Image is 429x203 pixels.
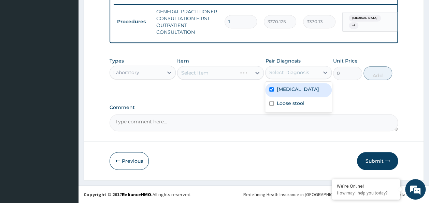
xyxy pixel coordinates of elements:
span: + 1 [349,22,358,29]
td: GENERAL PRACTITIONER CONSULTATION FIRST OUTPATIENT CONSULTATION [153,5,221,39]
div: Redefining Heath Insurance in [GEOGRAPHIC_DATA] using Telemedicine and Data Science! [243,191,424,198]
span: [MEDICAL_DATA] [349,15,381,22]
label: Pair Diagnosis [265,57,300,64]
label: Types [110,58,124,64]
button: Previous [110,152,149,170]
textarea: Type your message and hit 'Enter' [3,133,130,157]
div: Select Diagnosis [269,69,309,76]
label: [MEDICAL_DATA] [276,86,319,93]
p: How may I help you today? [337,190,395,196]
strong: Copyright © 2017 . [84,191,153,198]
a: RelianceHMO [122,191,151,198]
div: We're Online! [337,183,395,189]
label: Unit Price [333,57,358,64]
div: Chat with us now [35,38,115,47]
label: Comment [110,105,398,110]
button: Add [363,66,392,80]
div: Laboratory [113,69,139,76]
div: Minimize live chat window [112,3,128,20]
span: We're online! [40,59,94,128]
button: Submit [357,152,398,170]
td: Procedures [114,15,153,28]
img: d_794563401_company_1708531726252_794563401 [13,34,28,51]
label: Item [177,57,189,64]
label: Loose stool [276,100,304,107]
footer: All rights reserved. [78,186,429,203]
